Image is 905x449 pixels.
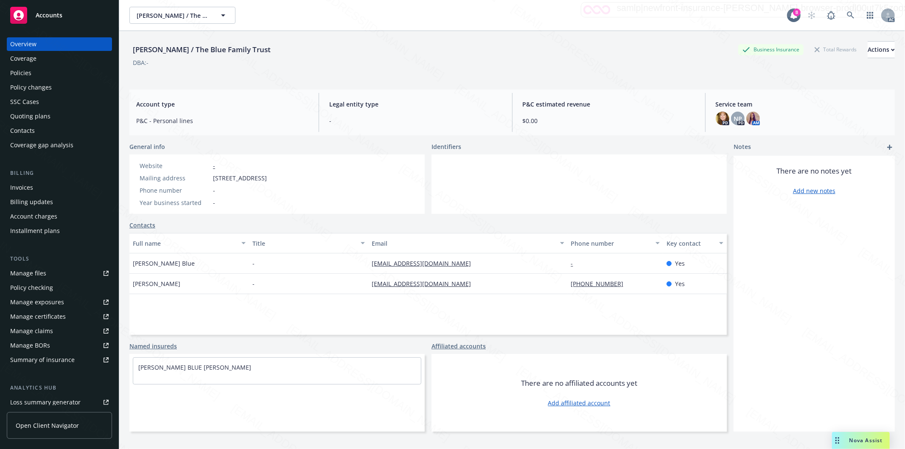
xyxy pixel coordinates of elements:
div: Phone number [571,239,650,248]
a: [PERSON_NAME] BLUE [PERSON_NAME] [138,363,251,371]
span: [STREET_ADDRESS] [213,174,267,182]
button: Email [368,233,567,253]
a: Billing updates [7,195,112,209]
button: Nova Assist [832,432,890,449]
span: - [252,259,255,268]
div: Billing updates [10,195,53,209]
img: photo [716,112,729,125]
a: SSC Cases [7,95,112,109]
div: Summary of insurance [10,353,75,367]
a: Manage files [7,267,112,280]
a: Add new notes [793,186,835,195]
button: Title [249,233,369,253]
a: Search [842,7,859,24]
div: Full name [133,239,236,248]
span: Yes [675,279,685,288]
div: Quoting plans [10,109,50,123]
img: photo [746,112,760,125]
div: SSC Cases [10,95,39,109]
a: Add affiliated account [548,398,611,407]
button: [PERSON_NAME] / The Blue Family Trust [129,7,235,24]
div: Coverage [10,52,36,65]
a: Policy changes [7,81,112,94]
div: Total Rewards [810,44,861,55]
a: Loss summary generator [7,396,112,409]
div: Installment plans [10,224,60,238]
div: Policies [10,66,31,80]
div: Manage exposures [10,295,64,309]
span: Service team [716,100,888,109]
span: [PERSON_NAME] Blue [133,259,195,268]
a: Coverage [7,52,112,65]
a: Overview [7,37,112,51]
div: Tools [7,255,112,263]
div: Manage BORs [10,339,50,352]
div: Title [252,239,356,248]
div: Manage files [10,267,46,280]
a: Report a Bug [823,7,840,24]
a: Contacts [129,221,155,230]
div: Key contact [667,239,714,248]
a: [EMAIL_ADDRESS][DOMAIN_NAME] [372,280,478,288]
div: Contacts [10,124,35,138]
div: Account charges [10,210,57,223]
a: [EMAIL_ADDRESS][DOMAIN_NAME] [372,259,478,267]
a: Installment plans [7,224,112,238]
span: $0.00 [523,116,695,125]
span: Accounts [36,12,62,19]
span: - [252,279,255,288]
button: Full name [129,233,249,253]
a: Start snowing [803,7,820,24]
span: - [329,116,502,125]
span: P&C estimated revenue [523,100,695,109]
div: Policy checking [10,281,53,295]
a: Account charges [7,210,112,223]
a: Quoting plans [7,109,112,123]
div: Mailing address [140,174,210,182]
span: Account type [136,100,308,109]
button: Actions [868,41,895,58]
div: 8 [793,8,801,16]
div: Manage certificates [10,310,66,323]
a: Manage certificates [7,310,112,323]
a: Manage exposures [7,295,112,309]
div: Invoices [10,181,33,194]
a: add [885,142,895,152]
div: Billing [7,169,112,177]
span: [PERSON_NAME] [133,279,180,288]
a: Invoices [7,181,112,194]
a: Switch app [862,7,879,24]
a: Summary of insurance [7,353,112,367]
span: Open Client Navigator [16,421,79,430]
div: DBA: - [133,58,148,67]
span: Notes [734,142,751,152]
a: Affiliated accounts [431,342,486,351]
span: There are no affiliated accounts yet [521,378,637,388]
div: Email [372,239,555,248]
div: Year business started [140,198,210,207]
span: Legal entity type [329,100,502,109]
a: Manage claims [7,324,112,338]
span: There are no notes yet [777,166,852,176]
div: Coverage gap analysis [10,138,73,152]
div: Drag to move [832,432,843,449]
a: Manage BORs [7,339,112,352]
a: Policies [7,66,112,80]
button: Phone number [568,233,663,253]
div: Policy changes [10,81,52,94]
span: Nova Assist [849,437,883,444]
div: Actions [868,42,895,58]
div: [PERSON_NAME] / The Blue Family Trust [129,44,274,55]
span: P&C - Personal lines [136,116,308,125]
div: Analytics hub [7,384,112,392]
div: Business Insurance [738,44,804,55]
a: Policy checking [7,281,112,295]
span: Identifiers [431,142,461,151]
span: - [213,198,215,207]
a: Accounts [7,3,112,27]
button: Key contact [663,233,727,253]
span: - [213,186,215,195]
div: Overview [10,37,36,51]
span: Yes [675,259,685,268]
